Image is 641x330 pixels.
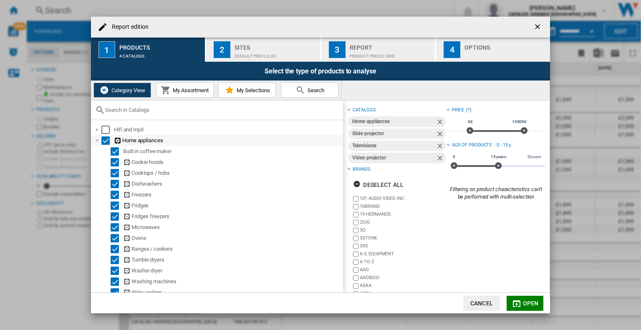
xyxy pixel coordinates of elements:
button: Cancel [463,296,500,311]
ng-md-icon: Remove [436,154,446,164]
md-checkbox: Select [111,169,123,177]
input: brand.name [353,196,358,202]
span: 0 [452,154,457,160]
div: Default profile (9) [235,50,317,58]
div: Deselect all [353,177,404,192]
md-checkbox: Select [101,126,114,134]
label: 19 HERMANOS [360,211,446,217]
span: My Assortment [171,87,209,93]
ng-md-icon: getI18NText('BUTTONS.CLOSE_DIALOG') [533,23,543,33]
button: getI18NText('BUTTONS.CLOSE_DIALOG') [530,19,547,35]
div: Dishwashers [123,180,342,188]
div: 1 [98,41,115,58]
md-checkbox: Select [111,245,123,253]
div: Home appliances [114,136,342,145]
span: Category View [109,87,145,93]
div: Washing machines [123,277,342,286]
span: Open [523,300,539,307]
div: Freezers [123,191,342,199]
div: Age of products [452,142,492,149]
md-checkbox: Select [111,223,123,232]
span: My Selections [235,87,270,93]
div: Products [119,41,202,50]
label: 101 AUDIO VIDEO INC [360,195,446,202]
input: brand.name [353,252,358,257]
div: Video projector [352,153,435,163]
div: Options [464,41,547,50]
div: Tumble dryers [123,256,342,264]
input: brand.name [353,220,358,225]
md-checkbox: Select [111,180,123,188]
ng-md-icon: Remove [436,118,446,128]
div: Select the type of products to analyse [91,62,550,81]
button: My Selections [218,83,276,98]
div: Brands [353,166,370,173]
label: AAOBOSI [360,275,446,281]
h4: Report edition [108,23,149,31]
md-checkbox: Select [111,288,123,297]
md-checkbox: Select [111,267,123,275]
div: Fridges freezers [123,212,342,221]
div: Cooktops / hobs [123,169,342,177]
button: My Assortment [156,83,214,98]
md-checkbox: Select [111,202,123,210]
div: 4 [444,41,460,58]
input: brand.name [353,212,358,217]
div: 3 [329,41,346,58]
div: Ranges / cookers [123,245,342,253]
div: Built in coffee maker [123,147,342,156]
div: Price [452,107,464,113]
md-checkbox: Select [111,158,123,166]
div: : 0 - 15 y. [494,142,545,149]
button: Open [507,296,543,311]
md-checkbox: Select [101,136,114,145]
md-checkbox: Select [111,147,123,156]
img: wiser-icon-white.png [99,85,109,95]
div: 2 [214,41,230,58]
div: 4 catalogs [119,50,202,58]
label: A TO Z [360,259,446,265]
span: Search [305,87,324,93]
button: Search [281,83,338,98]
span: 0£ [467,118,474,125]
ng-md-icon: Remove [436,142,446,152]
div: Product prices grid [350,50,432,58]
input: brand.name [353,291,358,297]
label: 2GIG [360,219,446,225]
md-checkbox: Select [111,256,123,264]
div: Washer dryer [123,267,342,275]
label: A G EQUIPMENT [360,251,446,257]
div: Sites [235,41,317,50]
span: 10000£ [511,118,528,125]
button: Deselect all [351,177,406,192]
button: 4 Options [436,38,550,62]
input: brand.name [353,204,358,209]
div: Slide projector [352,128,435,139]
input: brand.name [353,259,358,265]
div: Home appliances [352,116,435,127]
div: Ovens [123,234,342,242]
label: ABBA [360,290,446,297]
button: 3 Report Product prices grid [321,38,436,62]
div: Televisions [352,141,435,151]
md-checkbox: Select [111,191,123,199]
label: 3Q [360,227,446,233]
label: 3STONE [360,235,446,241]
label: 16BRAND [360,203,446,209]
input: brand.name [353,236,358,241]
div: Report [350,41,432,50]
input: brand.name [353,267,358,273]
md-checkbox: Select [111,277,123,286]
div: Wine coolers [123,288,342,297]
input: brand.name [353,275,358,281]
input: Search in Catalogs [105,107,339,113]
md-checkbox: Select [111,234,123,242]
div: Hifi and mp3 [114,126,342,134]
input: brand.name [353,228,358,233]
input: brand.name [353,283,358,289]
label: 3XS [360,243,446,249]
button: 1 Products 4 catalogs [91,38,206,62]
div: Fridges [123,202,342,210]
div: Cooker hoods [123,158,342,166]
label: AAXA [360,282,446,289]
